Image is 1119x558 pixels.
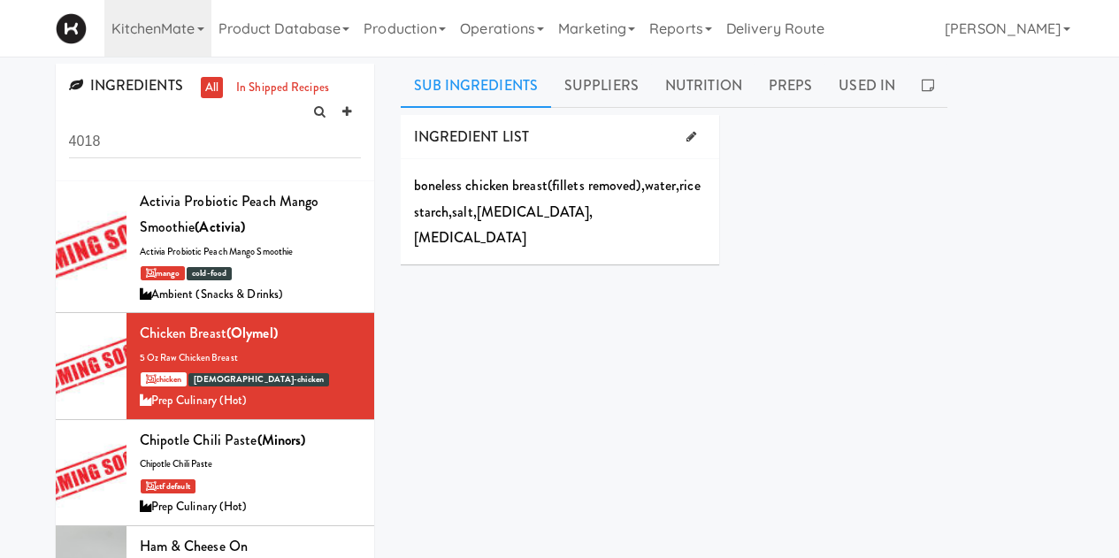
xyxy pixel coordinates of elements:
[140,427,361,454] div: chipotle chili paste
[401,64,552,108] a: Sub Ingredients
[140,284,361,306] div: Ambient (Snacks & Drinks)
[188,373,329,386] span: [DEMOGRAPHIC_DATA]-chicken
[676,175,679,195] span: ,
[56,181,374,314] li: Activia Probiotic Peach Mango Smoothie(Activia)activia probiotic peach mango smoothie mangocold-f...
[195,217,245,237] b: (Activia)
[141,372,188,386] a: chicken
[141,479,195,493] a: ctf default
[473,202,477,222] span: ,
[552,175,637,195] span: fillets removed
[140,496,361,518] div: Prep Culinary (Hot)
[201,77,223,99] a: all
[652,64,755,108] a: Nutrition
[645,175,677,195] span: water
[140,245,294,258] span: activia probiotic peach mango smoothie
[69,126,361,158] input: Search Ingredients
[636,175,640,195] span: )
[641,175,645,195] span: ,
[56,420,374,526] li: chipotle chili paste(Minors)chipotle chili paste ctf defaultPrep Culinary (Hot)
[140,390,361,412] div: Prep Culinary (Hot)
[56,313,374,419] li: Chicken Breast(olymel)5 oz raw chicken breast chicken[DEMOGRAPHIC_DATA]-chickenPrep Culinary (Hot)
[140,320,361,347] div: Chicken Breast
[226,323,278,343] b: (olymel)
[414,227,526,248] span: [MEDICAL_DATA]
[414,126,530,147] span: INGREDIENT LIST
[548,175,552,195] span: (
[69,75,183,96] span: INGREDIENTS
[452,202,472,222] span: salt
[414,175,701,222] span: rice starch
[448,202,452,222] span: ,
[755,64,826,108] a: Preps
[257,430,306,450] b: (Minors)
[56,13,87,44] img: Micromart
[141,266,186,280] a: mango
[140,351,238,364] span: 5 oz raw chicken breast
[232,77,333,99] a: in shipped recipes
[140,457,213,470] span: chipotle chili paste
[140,188,361,241] div: Activia Probiotic Peach Mango Smoothie
[414,175,548,195] span: boneless chicken breast
[187,267,232,280] span: cold-food
[477,202,589,222] span: [MEDICAL_DATA]
[589,202,593,222] span: ,
[551,64,652,108] a: Suppliers
[825,64,908,108] a: Used In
